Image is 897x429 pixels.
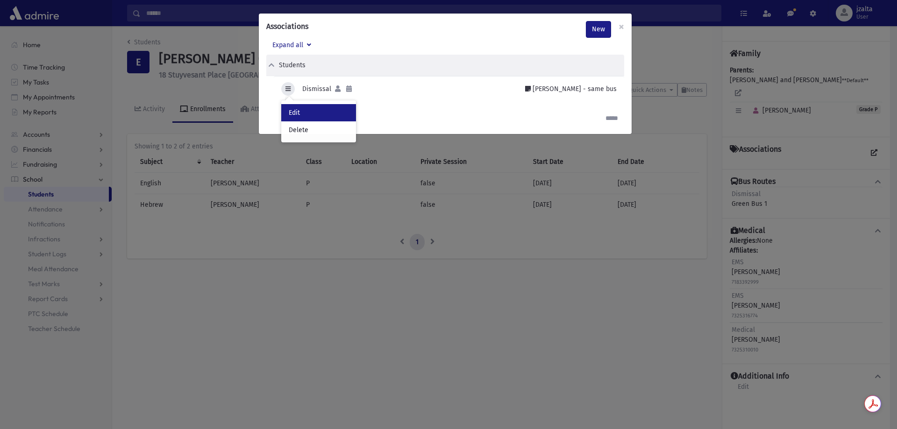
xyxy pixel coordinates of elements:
[611,14,632,40] button: Close
[619,20,624,33] span: ×
[266,38,317,55] button: Expand all
[279,60,306,70] div: Students
[586,21,611,38] a: New
[302,84,331,94] div: Dismissal
[266,60,617,70] button: Students
[281,104,356,121] a: Edit
[525,84,617,94] div: [PERSON_NAME] - same bus
[281,121,356,139] a: Delete
[266,21,308,32] h6: Associations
